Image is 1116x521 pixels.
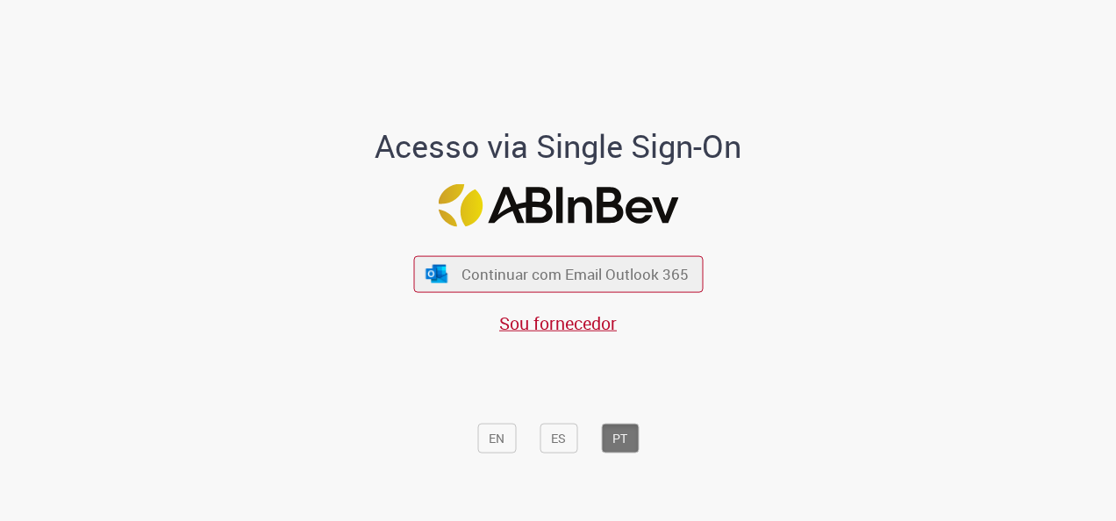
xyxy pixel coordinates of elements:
[461,264,689,284] span: Continuar com Email Outlook 365
[477,423,516,453] button: EN
[413,256,703,292] button: ícone Azure/Microsoft 360 Continuar com Email Outlook 365
[601,423,639,453] button: PT
[425,264,449,282] img: ícone Azure/Microsoft 360
[315,128,802,163] h1: Acesso via Single Sign-On
[540,423,577,453] button: ES
[499,310,617,334] a: Sou fornecedor
[438,184,678,227] img: Logo ABInBev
